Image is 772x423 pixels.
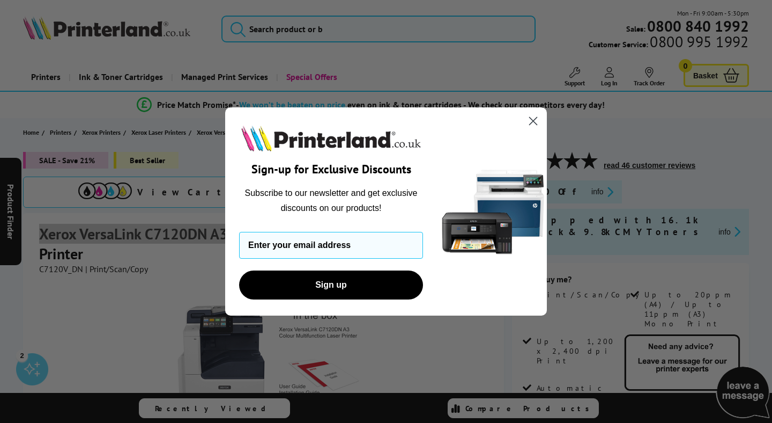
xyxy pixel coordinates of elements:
[245,188,418,213] span: Subscribe to our newsletter and get exclusive discounts on our products!
[239,123,423,154] img: Printerland.co.uk
[524,112,543,130] button: Close dialog
[239,271,423,300] button: Sign up
[440,107,547,316] img: 5290a21f-4df8-4860-95f4-ea1e8d0e8904.png
[239,232,423,259] input: Enter your email address
[251,162,411,177] span: Sign-up for Exclusive Discounts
